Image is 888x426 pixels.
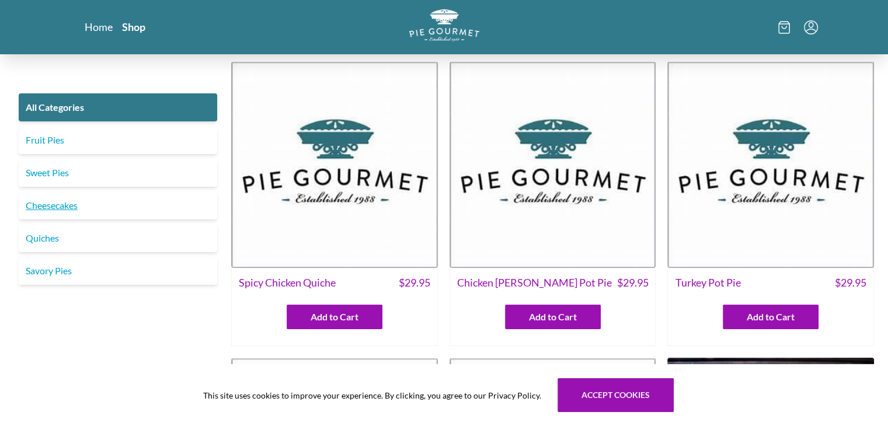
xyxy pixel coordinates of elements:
[19,159,217,187] a: Sweet Pies
[667,61,874,268] img: Turkey Pot Pie
[19,191,217,219] a: Cheesecakes
[409,9,479,41] img: logo
[804,20,818,34] button: Menu
[287,305,382,329] button: Add to Cart
[505,305,601,329] button: Add to Cart
[399,275,430,291] span: $ 29.95
[239,275,336,291] span: Spicy Chicken Quiche
[19,93,217,121] a: All Categories
[457,275,612,291] span: Chicken [PERSON_NAME] Pot Pie
[723,305,819,329] button: Add to Cart
[19,224,217,252] a: Quiches
[311,310,358,324] span: Add to Cart
[122,20,145,34] a: Shop
[85,20,113,34] a: Home
[19,126,217,154] a: Fruit Pies
[203,389,541,401] span: This site uses cookies to improve your experience. By clicking, you agree to our Privacy Policy.
[558,378,674,412] button: Accept cookies
[675,275,740,291] span: Turkey Pot Pie
[409,9,479,45] a: Logo
[529,310,577,324] span: Add to Cart
[19,257,217,285] a: Savory Pies
[450,61,656,268] img: Chicken Curry Pot Pie
[617,275,648,291] span: $ 29.95
[835,275,866,291] span: $ 29.95
[747,310,795,324] span: Add to Cart
[231,61,438,268] img: Spicy Chicken Quiche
